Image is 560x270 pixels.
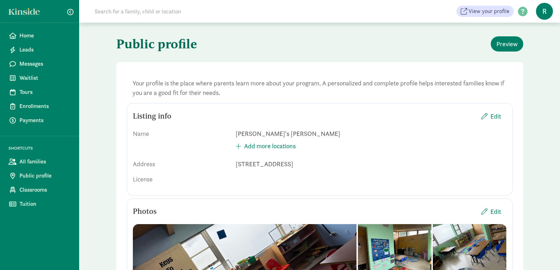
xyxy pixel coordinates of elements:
[133,174,230,184] div: License
[19,46,71,54] span: Leads
[236,129,507,138] div: [PERSON_NAME]'s [PERSON_NAME]
[3,71,76,85] a: Waitlist
[476,204,507,219] button: Edit
[127,73,513,103] div: Your profile is the place where parents learn more about your program. A personalized and complet...
[456,6,514,17] a: View your profile
[133,112,171,120] h5: Listing info
[490,207,501,216] span: Edit
[116,31,318,56] h1: Public profile
[19,116,71,125] span: Payments
[468,7,509,16] span: View your profile
[19,74,71,82] span: Waitlist
[3,197,76,211] a: Tuition
[133,129,230,154] div: Name
[496,39,518,49] span: Preview
[19,200,71,208] span: Tuition
[3,57,76,71] a: Messages
[3,43,76,57] a: Leads
[491,36,523,52] button: Preview
[19,60,71,68] span: Messages
[490,112,501,121] span: Edit
[19,31,71,40] span: Home
[19,157,71,166] span: All families
[19,186,71,194] span: Classrooms
[525,236,560,270] iframe: Chat Widget
[244,141,296,151] span: Add more locations
[3,155,76,169] a: All families
[133,207,157,216] h5: Photos
[476,109,507,124] button: Edit
[19,102,71,110] span: Enrollments
[3,99,76,113] a: Enrollments
[90,4,289,18] input: Search for a family, child or location
[133,159,230,169] div: Address
[536,3,553,20] span: R
[3,85,76,99] a: Tours
[3,169,76,183] a: Public profile
[3,29,76,43] a: Home
[230,138,301,154] button: Add more locations
[3,113,76,127] a: Payments
[3,183,76,197] a: Classrooms
[236,159,507,169] div: [STREET_ADDRESS]
[19,172,71,180] span: Public profile
[19,88,71,96] span: Tours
